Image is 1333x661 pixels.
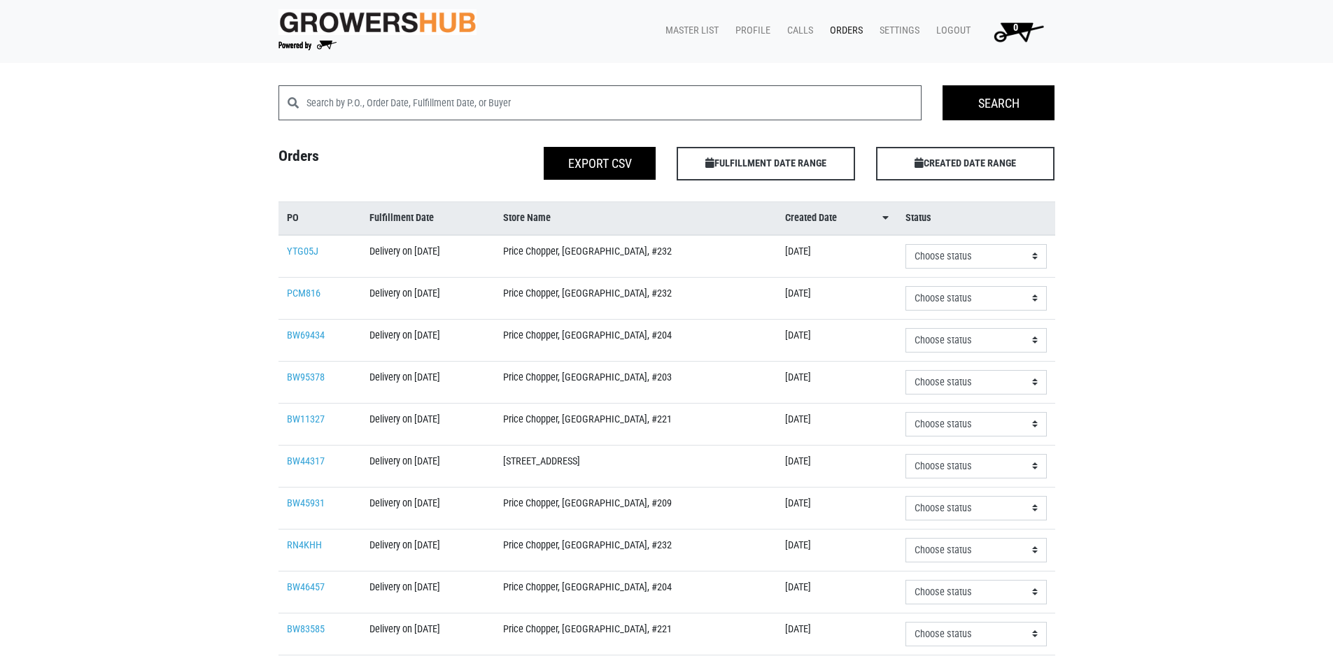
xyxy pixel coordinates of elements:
td: Price Chopper, [GEOGRAPHIC_DATA], #204 [495,319,777,361]
td: Price Chopper, [GEOGRAPHIC_DATA], #221 [495,613,777,655]
a: RN4KHH [287,539,322,551]
img: Cart [987,17,1050,45]
td: Price Chopper, [GEOGRAPHIC_DATA], #221 [495,403,777,445]
td: [DATE] [777,361,897,403]
a: PCM816 [287,287,320,299]
td: [DATE] [777,445,897,487]
td: Delivery on [DATE] [361,235,494,278]
a: BW45931 [287,497,325,509]
span: CREATED DATE RANGE [876,147,1055,180]
td: Delivery on [DATE] [361,487,494,529]
span: Store Name [503,211,551,226]
td: Price Chopper, [GEOGRAPHIC_DATA], #209 [495,487,777,529]
span: Fulfillment Date [369,211,434,226]
td: [DATE] [777,487,897,529]
td: [DATE] [777,613,897,655]
a: Status [905,211,1046,226]
h4: Orders [268,147,467,175]
td: Delivery on [DATE] [361,361,494,403]
a: Logout [925,17,976,44]
td: [DATE] [777,571,897,613]
a: Orders [819,17,868,44]
td: Delivery on [DATE] [361,319,494,361]
td: Delivery on [DATE] [361,277,494,319]
img: original-fc7597fdc6adbb9d0e2ae620e786d1a2.jpg [278,9,477,35]
td: Price Chopper, [GEOGRAPHIC_DATA], #203 [495,361,777,403]
span: Created Date [785,211,837,226]
span: FULFILLMENT DATE RANGE [677,147,855,180]
a: Calls [776,17,819,44]
td: Delivery on [DATE] [361,445,494,487]
button: Export CSV [544,147,656,180]
a: Fulfillment Date [369,211,486,226]
td: Price Chopper, [GEOGRAPHIC_DATA], #232 [495,529,777,571]
a: BW83585 [287,623,325,635]
a: BW11327 [287,413,325,425]
a: Store Name [503,211,768,226]
td: [DATE] [777,277,897,319]
td: [DATE] [777,235,897,278]
span: Status [905,211,931,226]
a: Master List [654,17,724,44]
a: Settings [868,17,925,44]
td: [DATE] [777,403,897,445]
td: Delivery on [DATE] [361,529,494,571]
a: Profile [724,17,776,44]
input: Search by P.O., Order Date, Fulfillment Date, or Buyer [306,85,922,120]
a: PO [287,211,353,226]
a: BW46457 [287,581,325,593]
td: Price Chopper, [GEOGRAPHIC_DATA], #232 [495,277,777,319]
td: Price Chopper, [GEOGRAPHIC_DATA], #232 [495,235,777,278]
a: YTG05J [287,246,318,257]
span: PO [287,211,299,226]
a: BW69434 [287,329,325,341]
a: BW95378 [287,371,325,383]
td: Delivery on [DATE] [361,613,494,655]
td: [DATE] [777,319,897,361]
td: [STREET_ADDRESS] [495,445,777,487]
input: Search [943,85,1055,120]
span: 0 [1013,22,1018,34]
td: Delivery on [DATE] [361,571,494,613]
td: Delivery on [DATE] [361,403,494,445]
img: Powered by Big Wheelbarrow [278,41,337,50]
a: 0 [976,17,1055,45]
td: [DATE] [777,529,897,571]
a: Created Date [785,211,889,226]
a: BW44317 [287,455,325,467]
td: Price Chopper, [GEOGRAPHIC_DATA], #204 [495,571,777,613]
